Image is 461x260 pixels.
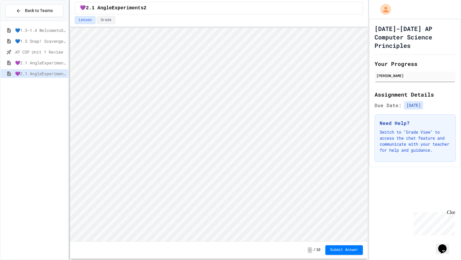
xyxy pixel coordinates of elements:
button: Submit Answer [325,245,363,255]
span: 💙1.5 Snap! ScavengerHunt [15,38,66,44]
iframe: chat widget [411,210,455,235]
span: 10 [316,248,320,252]
p: Switch to "Grade View" to access the chat feature and communicate with your teacher for help and ... [380,129,450,153]
span: 💜2.1 AngleExperiments2 [15,70,66,77]
h2: Assignment Details [375,90,456,99]
span: Back to Teams [25,8,53,14]
span: - [308,247,312,253]
span: Due Date: [375,102,402,109]
span: AP CSP Unit 1 Review [15,49,66,55]
span: Submit Answer [330,248,358,252]
div: My Account [374,2,393,16]
span: / [313,248,315,252]
span: 💜2.1 AngleExperiments2 [80,5,146,12]
button: Lesson [75,16,95,24]
button: Back to Teams [5,4,63,17]
div: Chat with us now!Close [2,2,41,38]
iframe: To enrich screen reader interactions, please activate Accessibility in Grammarly extension settings [70,28,368,241]
iframe: chat widget [436,236,455,254]
h3: Need Help? [380,119,450,127]
span: [DATE] [404,101,423,110]
h1: [DATE]-[DATE] AP Computer Science Principles [375,24,456,50]
h2: Your Progress [375,60,456,68]
span: 💜2.1 AngleExperiments1 [15,60,66,66]
div: [PERSON_NAME] [376,73,454,78]
span: 💙1.3-1.4 WelcometoSnap! [15,27,66,33]
button: Grade [97,16,115,24]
